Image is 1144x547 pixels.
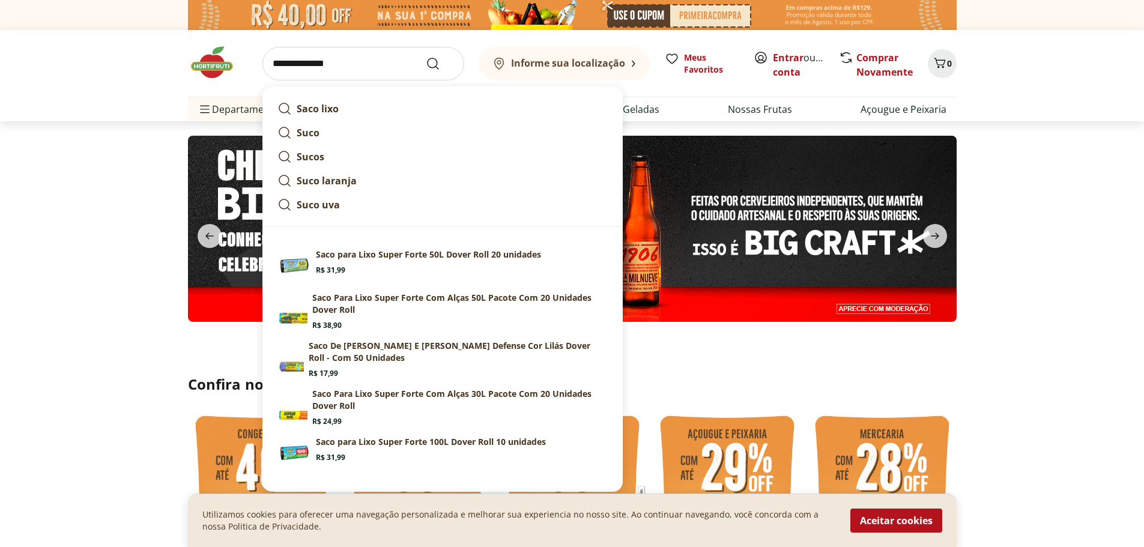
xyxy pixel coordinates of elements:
[312,321,342,330] span: R$ 38,90
[312,388,607,412] p: Saco Para Lixo Super Forte Com Alças 30L Pacote Com 20 Unidades Dover Roll
[198,95,284,124] span: Departamentos
[273,335,613,383] a: PrincipalSaco De [PERSON_NAME] E [PERSON_NAME] Defense Cor Lilás Dover Roll - Com 50 UnidadesR$ 1...
[188,375,957,394] h2: Confira nossos descontos exclusivos
[856,51,913,79] a: Comprar Novamente
[773,51,804,64] a: Entrar
[273,169,613,193] a: Suco laranja
[277,340,311,373] img: Principal
[273,97,613,121] a: Saco lixo
[928,49,957,78] button: Carrinho
[277,436,311,470] img: Principal
[277,249,311,282] img: Principal
[273,193,613,217] a: Suco uva
[262,47,464,80] input: search
[277,388,311,422] img: Principal
[773,51,839,79] a: Criar conta
[297,198,340,211] strong: Suco uva
[297,174,357,187] strong: Suco laranja
[297,102,339,115] strong: Saco lixo
[913,224,957,248] button: next
[202,509,836,533] p: Utilizamos cookies para oferecer uma navegação personalizada e melhorar sua experiencia no nosso ...
[728,102,792,116] a: Nossas Frutas
[312,292,607,316] p: Saco Para Lixo Super Forte Com Alças 50L Pacote Com 20 Unidades Dover Roll
[273,383,613,431] a: PrincipalSaco Para Lixo Super Forte Com Alças 30L Pacote Com 20 Unidades Dover RollR$ 24,99
[273,145,613,169] a: Sucos
[188,44,248,80] img: Hortifruti
[273,121,613,145] a: Suco
[277,292,311,325] img: Principal
[188,224,231,248] button: previous
[198,95,212,124] button: Menu
[273,287,613,335] a: PrincipalSaco Para Lixo Super Forte Com Alças 50L Pacote Com 20 Unidades Dover RollR$ 38,90
[316,249,541,261] p: Saco para Lixo Super Forte 50L Dover Roll 20 unidades
[947,58,952,69] span: 0
[684,52,739,76] span: Meus Favoritos
[297,150,324,163] strong: Sucos
[316,265,345,275] span: R$ 31,99
[316,453,345,462] span: R$ 31,99
[773,50,826,79] span: ou
[316,436,546,448] p: Saco para Lixo Super Forte 100L Dover Roll 10 unidades
[511,56,625,70] b: Informe sua localização
[312,417,342,426] span: R$ 24,99
[850,509,942,533] button: Aceitar cookies
[861,102,946,116] a: Açougue e Peixaria
[665,52,739,76] a: Meus Favoritos
[273,431,613,474] a: PrincipalSaco para Lixo Super Forte 100L Dover Roll 10 unidadesR$ 31,99
[297,126,319,139] strong: Suco
[479,47,650,80] button: Informe sua localização
[309,369,338,378] span: R$ 17,99
[309,340,608,364] p: Saco De [PERSON_NAME] E [PERSON_NAME] Defense Cor Lilás Dover Roll - Com 50 Unidades
[426,56,455,71] button: Submit Search
[273,244,613,287] a: PrincipalSaco para Lixo Super Forte 50L Dover Roll 20 unidadesR$ 31,99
